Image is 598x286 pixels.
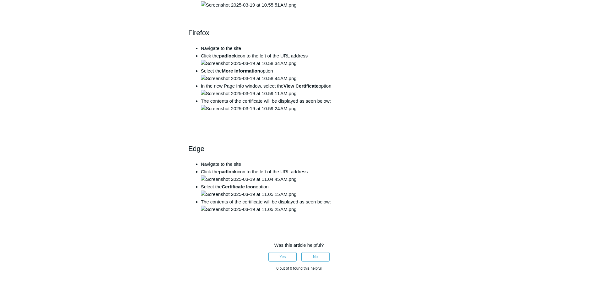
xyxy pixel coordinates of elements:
li: Select the option [201,183,410,198]
img: Screenshot 2025-03-19 at 10.58.44 AM.png [201,75,297,82]
li: The contents of the certificate will be displayed as seen below: [201,97,410,112]
span: Was this article helpful? [274,242,324,248]
h2: Edge [188,143,410,154]
strong: View Certificate [283,83,318,89]
img: Screenshot 2025-03-19 at 10.59.11 AM.png [201,90,297,97]
img: Screenshot 2025-03-19 at 11.05.15 AM.png [201,191,297,198]
strong: More information [222,68,260,73]
li: Navigate to the site [201,160,410,168]
h2: Firefox [188,27,410,38]
strong: padlock [219,169,237,174]
li: The contents of the certificate will be displayed as seen below: [201,198,410,213]
button: This article was helpful [268,252,297,262]
li: Navigate to the site [201,45,410,52]
img: Screenshot 2025-03-19 at 10.59.24 AM.png [201,105,297,112]
li: Click the icon to the left of the URL address [201,168,410,183]
strong: Certificate Icon [222,184,256,189]
li: In the new Page Info window, select the option [201,82,410,97]
li: Click the icon to the left of the URL address [201,52,410,67]
strong: padlock [219,53,237,58]
button: This article was not helpful [301,252,330,262]
span: 0 out of 0 found this helpful [276,266,321,271]
li: Select the option [201,67,410,82]
img: Screenshot 2025-03-19 at 11.05.25 AM.png [201,206,297,213]
img: Screenshot 2025-03-19 at 10.58.34 AM.png [201,60,297,67]
img: Screenshot 2025-03-19 at 10.55.51 AM.png [201,1,297,9]
img: Screenshot 2025-03-19 at 11.04.45 AM.png [201,175,297,183]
